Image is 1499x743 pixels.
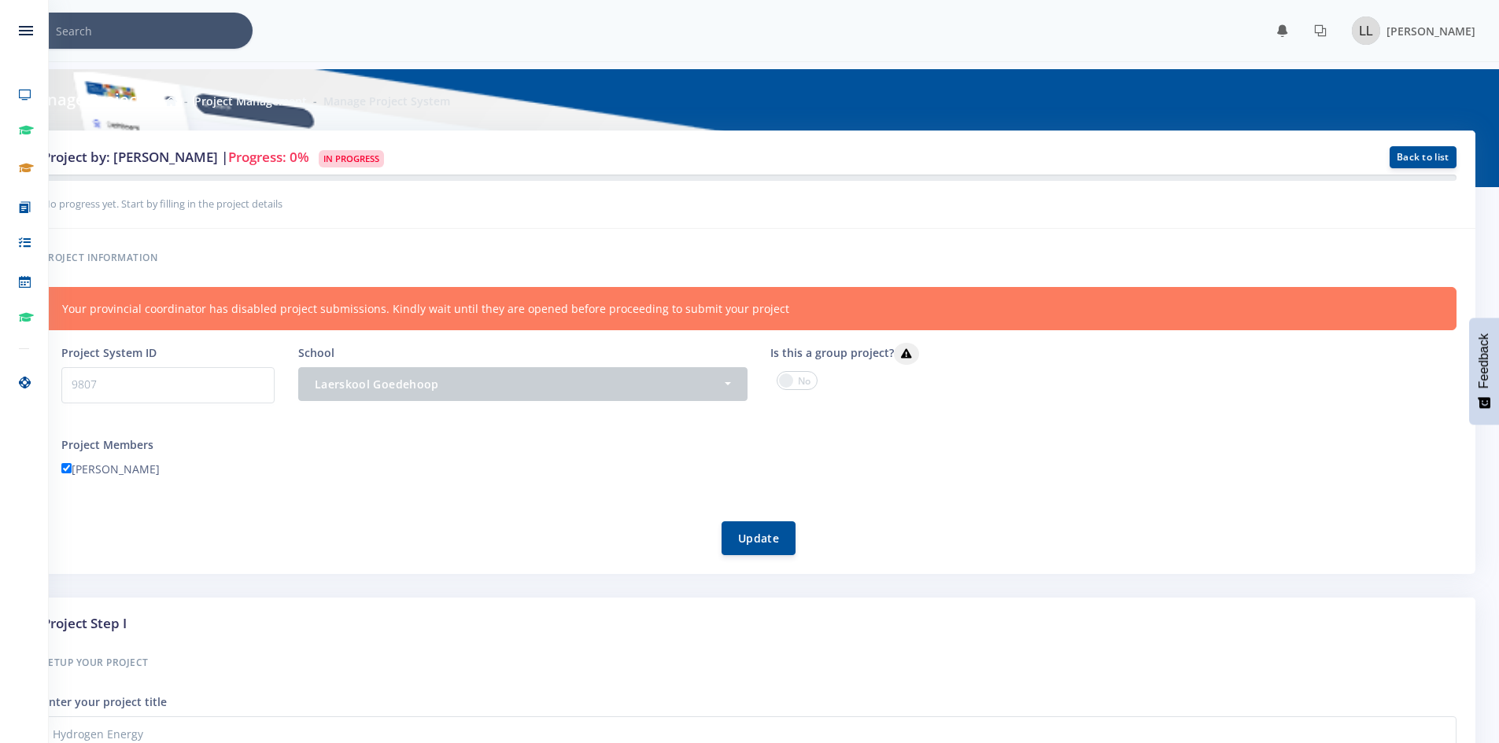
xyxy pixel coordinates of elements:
[61,367,275,403] p: 9807
[1469,318,1499,425] button: Feedback - Show survey
[165,93,450,109] nav: breadcrumb
[42,147,977,167] h3: Project by: [PERSON_NAME] |
[61,463,72,473] input: [PERSON_NAME]
[894,343,919,365] button: Is this a group project?
[24,88,143,112] h6: Manage Project
[42,197,282,211] small: No progress yet. Start by filling in the project details
[228,148,309,166] span: Progress: 0%
[42,653,1457,673] h6: Setup your Project
[61,436,153,453] label: Project Members
[42,693,167,710] label: Enter your project title
[315,376,722,392] div: Laerskool Goedehoop
[307,93,450,109] li: Manage Project System
[1386,24,1475,39] span: [PERSON_NAME]
[1390,146,1457,168] a: Back to list
[194,94,307,109] a: Project Management
[1477,333,1491,388] span: Feedback
[1352,17,1380,45] img: Image placeholder
[42,248,1457,268] h6: Project information
[722,521,796,555] button: Update
[298,344,334,361] label: School
[42,613,1457,634] h3: Project Step I
[1339,13,1475,48] a: Image placeholder [PERSON_NAME]
[770,343,919,365] label: Is this a group project?
[319,150,384,167] span: In Progress
[56,13,253,49] input: Search
[61,344,157,361] label: Project System ID
[61,461,160,477] label: [PERSON_NAME]
[42,287,1457,330] div: Your provincial coordinator has disabled project submissions. Kindly wait until they are opened b...
[298,367,748,401] button: Laerskool Goedehoop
